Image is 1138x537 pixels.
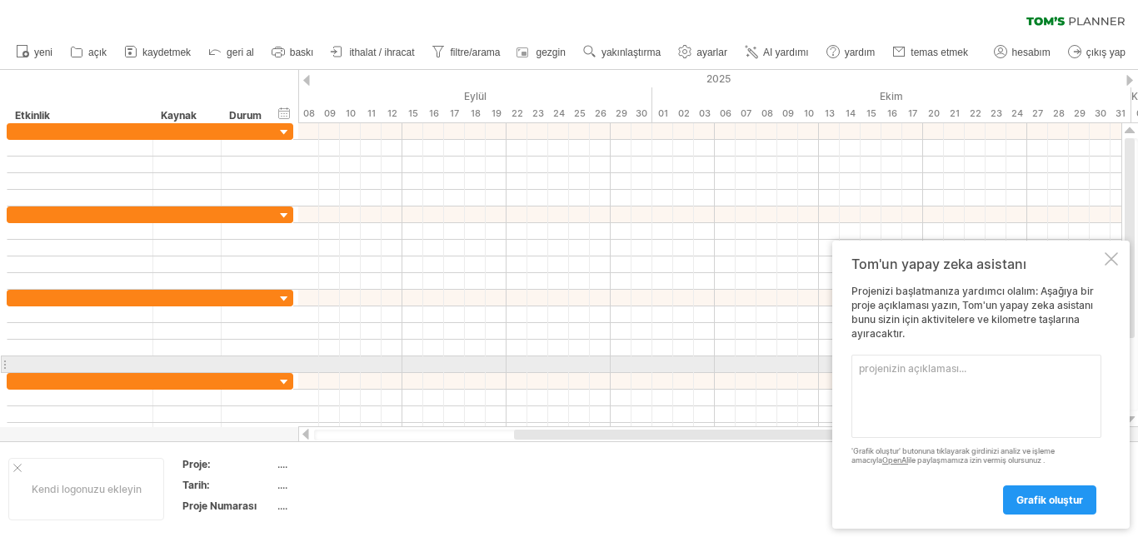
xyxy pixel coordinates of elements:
[846,107,856,119] font: 14
[756,105,777,122] div: Çarşamba, 8 Ekim 2025
[720,107,731,119] font: 06
[204,42,259,63] a: geri al
[851,256,1026,272] font: Tom'un yapay zeka asistanı
[590,105,611,122] div: Cuma, 26 Eylül 2025
[888,42,973,63] a: temas etmek
[12,42,57,63] a: yeni
[1064,42,1131,63] a: çıkış yap
[450,47,500,58] font: filtre/arama
[674,42,732,63] a: ayarlar
[911,47,968,58] font: temas etmek
[763,47,809,58] font: AI yardımı
[382,105,402,122] div: Cuma, 12 Eylül 2025
[694,105,715,122] div: Cuma, 3 Ekim 2025
[804,107,814,119] font: 10
[402,105,423,122] div: Pazartesi, 15 Eylül 2025
[782,107,794,119] font: 09
[970,107,981,119] font: 22
[991,107,1002,119] font: 23
[387,107,397,119] font: 12
[194,87,652,105] div: Eylül 2025
[822,42,881,63] a: yardım
[928,107,940,119] font: 20
[161,109,197,122] font: Kaynak
[601,47,661,58] font: yakınlaştırma
[423,105,444,122] div: Salı, 16 Eylül 2025
[450,107,459,119] font: 17
[346,107,356,119] font: 10
[514,42,571,63] a: gezgin
[444,105,465,122] div: Çarşamba, 17 Eylül 2025
[327,42,419,63] a: ithalat / ihracat
[673,105,694,122] div: Perşembe, 2 Ekim 2025
[227,47,254,58] font: geri al
[427,42,505,63] a: filtre/arama
[367,107,376,119] font: 11
[298,105,319,122] div: Pazartesi, 8 Eylül 2025
[887,107,897,119] font: 16
[471,107,481,119] font: 18
[1069,105,1090,122] div: Çarşamba, 29 Ekim 2025
[965,105,986,122] div: Çarşamba, 22 Ekim 2025
[340,105,361,122] div: Çarşamba, 10 Eylül 2025
[741,107,751,119] font: 07
[532,107,544,119] font: 23
[652,87,1131,105] div: Ekim 2025
[464,90,487,102] font: Eylül
[825,107,835,119] font: 13
[658,107,668,119] font: 01
[1111,105,1131,122] div: Cuma, 31 Ekim 2025
[1086,47,1126,58] font: çıkış yap
[944,105,965,122] div: Salı, 21 Ekim 2025
[349,47,414,58] font: ithalat / ihracat
[142,47,191,58] font: kaydetmek
[696,47,727,58] font: ayarlar
[290,47,314,58] font: baskı
[715,105,736,122] div: Pazartesi, 6 Ekim 2025
[699,107,711,119] font: 03
[182,479,210,491] font: Tarih:
[761,107,773,119] font: 08
[120,42,196,63] a: kaydetmek
[1053,107,1065,119] font: 28
[361,105,382,122] div: Perşembe, 11 Eylül 2025
[741,42,814,63] a: AI yardımı
[1006,105,1027,122] div: Cuma, 24 Ekim 2025
[1074,107,1086,119] font: 29
[798,105,819,122] div: Cuma, 10 Ekim 2025
[579,42,666,63] a: yakınlaştırma
[777,105,798,122] div: Perşembe, 9 Ekim 2025
[950,107,960,119] font: 21
[553,107,565,119] font: 24
[611,105,631,122] div: Pazartesi, 29 Eylül 2025
[636,107,647,119] font: 30
[527,105,548,122] div: Salı, 23 Eylül 2025
[88,47,107,58] font: açık
[465,105,486,122] div: Perşembe, 18 Eylül 2025
[512,107,523,119] font: 22
[923,105,944,122] div: Pazartesi, 20 Ekim 2025
[908,455,1046,465] font: ile paylaşmamıza izin vermiş olursunuz .
[32,483,142,495] font: Kendi logonuzu ekleyin
[986,105,1006,122] div: Perşembe, 23 Ekim 2025
[277,458,287,470] font: ....
[1012,47,1051,58] font: hesabım
[324,107,336,119] font: 09
[429,107,439,119] font: 16
[882,455,908,465] a: OpenAI
[1027,105,1048,122] div: Pazartesi, 27 Ekim 2025
[866,107,876,119] font: 15
[880,90,903,102] font: Ekim
[537,47,566,58] font: gezgin
[303,107,315,119] font: 08
[569,105,590,122] div: Perşembe, 25 Eylül 2025
[851,285,1094,339] font: Projenizi başlatmanıza yardımcı olalım: Aşağıya bir proje açıklaması yazın, Tom'un yapay zeka asi...
[851,446,1055,465] font: 'Grafik oluştur' butonuna tıklayarak girdinizi analiz ve işleme amacıyla
[908,107,917,119] font: 17
[182,500,257,512] font: Proje Numarası
[1003,485,1096,515] a: grafik oluştur
[706,72,731,85] font: 2025
[492,107,502,119] font: 19
[574,107,586,119] font: 25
